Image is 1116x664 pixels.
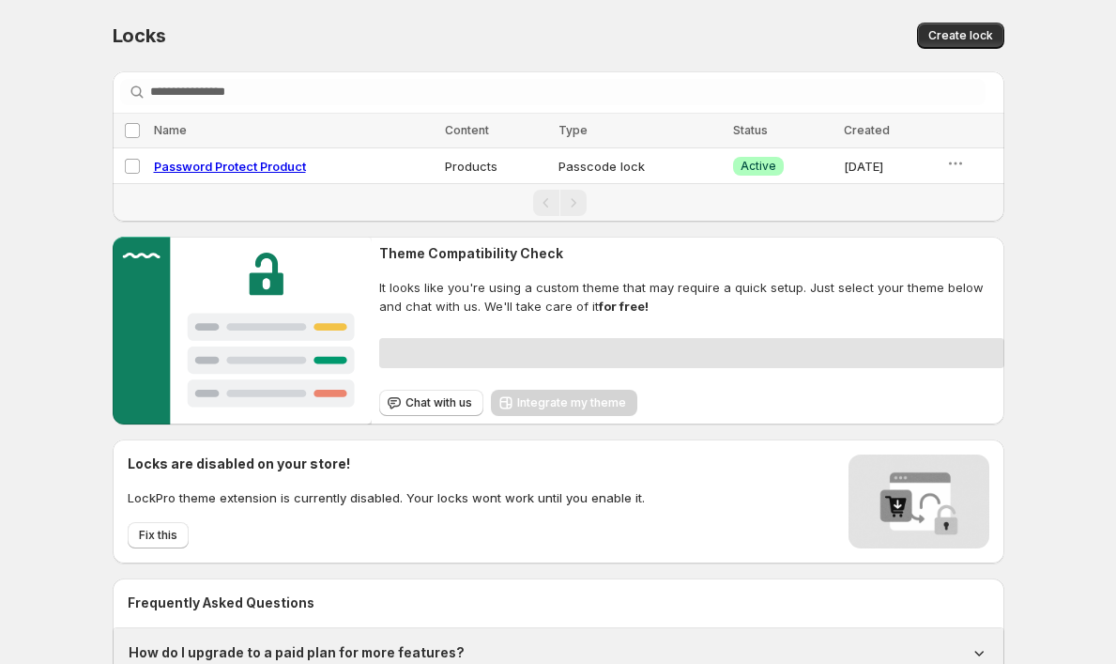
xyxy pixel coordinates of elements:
h2: Theme Compatibility Check [379,244,1003,263]
td: Passcode lock [553,148,727,184]
span: Status [733,123,768,137]
span: Created [844,123,890,137]
a: Password Protect Product [154,159,306,174]
span: Chat with us [405,395,472,410]
span: Type [558,123,588,137]
h2: Frequently Asked Questions [128,594,989,612]
nav: Pagination [113,183,1004,222]
span: Locks [113,24,166,47]
img: Customer support [113,237,373,425]
button: Fix this [128,522,189,548]
span: Name [154,123,187,137]
button: Chat with us [379,390,483,416]
h2: Locks are disabled on your store! [128,455,645,473]
td: [DATE] [838,148,940,184]
span: Active [741,159,776,174]
span: Create lock [928,28,993,43]
p: LockPro theme extension is currently disabled. Your locks wont work until you enable it. [128,488,645,507]
button: Create lock [917,23,1004,49]
img: Locks disabled [848,455,989,548]
strong: for free! [599,299,649,314]
span: Content [445,123,489,137]
td: Products [439,148,553,184]
span: Fix this [139,528,177,543]
h1: How do I upgrade to a paid plan for more features? [129,643,465,662]
span: It looks like you're using a custom theme that may require a quick setup. Just select your theme ... [379,278,1003,316]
